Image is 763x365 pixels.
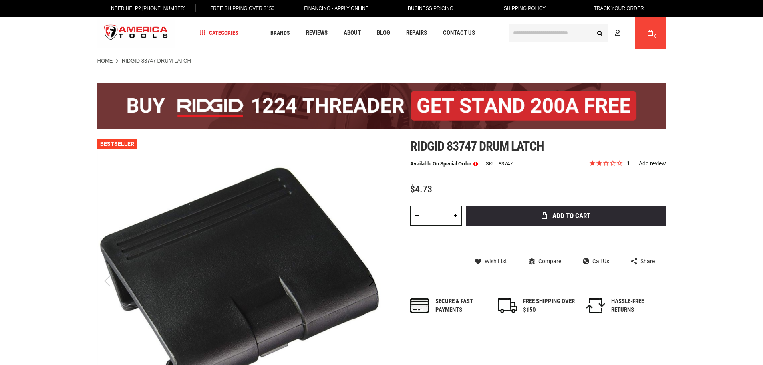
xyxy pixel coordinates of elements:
[122,58,191,64] strong: RIDGID 83747 DRUM LATCH
[410,184,432,195] span: $4.73
[302,28,331,38] a: Reviews
[439,28,479,38] a: Contact Us
[504,6,546,11] span: Shipping Policy
[410,298,429,313] img: payments
[443,30,475,36] span: Contact Us
[267,28,294,38] a: Brands
[435,297,487,315] div: Secure & fast payments
[97,83,666,129] img: BOGO: Buy the RIDGID® 1224 Threader (26092), get the 92467 200A Stand FREE!
[627,160,666,167] span: 1 reviews
[643,17,658,49] a: 0
[340,28,364,38] a: About
[552,212,590,219] span: Add to Cart
[583,258,609,265] a: Call Us
[97,18,175,48] img: America Tools
[410,139,544,154] span: Ridgid 83747 drum latch
[97,57,113,65] a: Home
[486,161,499,166] strong: SKU
[344,30,361,36] span: About
[200,30,238,36] span: Categories
[592,25,608,40] button: Search
[634,161,634,165] span: review
[611,297,663,315] div: HASSLE-FREE RETURNS
[270,30,290,36] span: Brands
[403,28,431,38] a: Repairs
[475,258,507,265] a: Wish List
[306,30,328,36] span: Reviews
[406,30,427,36] span: Repairs
[586,298,605,313] img: returns
[654,34,657,38] span: 0
[538,258,561,264] span: Compare
[196,28,242,38] a: Categories
[640,258,655,264] span: Share
[377,30,390,36] span: Blog
[498,298,517,313] img: shipping
[373,28,394,38] a: Blog
[499,161,513,166] div: 83747
[589,159,666,168] span: Rated 2.0 out of 5 stars 1 reviews
[592,258,609,264] span: Call Us
[485,258,507,264] span: Wish List
[529,258,561,265] a: Compare
[466,206,666,226] button: Add to Cart
[97,18,175,48] a: store logo
[410,161,478,167] p: Available on Special Order
[523,297,575,315] div: FREE SHIPPING OVER $150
